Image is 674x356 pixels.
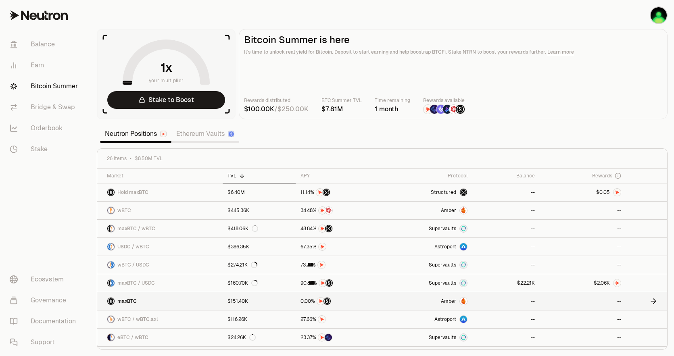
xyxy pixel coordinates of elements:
[296,238,384,256] a: NTRN
[319,279,326,287] img: NTRN
[107,155,127,162] span: 26 items
[223,292,296,310] a: $151.40K
[117,280,155,286] span: maxBTC / USDC
[296,274,384,292] a: NTRNStructured Points
[436,105,445,114] img: Solv Points
[319,243,326,250] img: NTRN
[223,220,296,237] a: $418.06K
[460,298,467,305] img: Amber
[540,292,626,310] a: --
[319,225,326,232] img: NTRN
[443,105,452,114] img: Bedrock Diamonds
[227,225,258,232] div: $418.06K
[384,274,472,292] a: SupervaultsSupervaults
[3,290,87,311] a: Governance
[223,256,296,274] a: $274.21K
[227,207,249,214] div: $445.36K
[547,49,574,55] a: Learn more
[107,279,111,287] img: maxBTC Logo
[161,131,166,137] img: Neutron Logo
[3,139,87,160] a: Stake
[3,311,87,332] a: Documentation
[296,310,384,328] a: NTRN
[540,256,626,274] a: --
[117,334,148,341] span: eBTC / wBTC
[423,96,465,104] p: Rewards available
[540,329,626,346] a: --
[300,173,380,179] div: APY
[111,225,115,232] img: wBTC Logo
[460,207,467,214] img: Amber
[3,118,87,139] a: Orderbook
[223,202,296,219] a: $445.36K
[300,297,380,305] button: NTRNStructured Points
[117,262,149,268] span: wBTC / USDC
[429,225,456,232] span: Supervaults
[592,173,612,179] span: Rewards
[300,333,380,341] button: NTRNEtherFi Points
[107,225,111,232] img: maxBTC Logo
[460,261,467,269] img: Supervaults
[429,262,456,268] span: Supervaults
[227,173,291,179] div: TVL
[97,220,223,237] a: maxBTC LogowBTC LogomaxBTC / wBTC
[540,274,626,292] a: NTRN Logo
[229,131,234,137] img: Ethereum Logo
[540,238,626,256] a: --
[613,189,621,196] img: NTRN Logo
[107,189,115,196] img: maxBTC Logo
[613,279,621,287] img: NTRN Logo
[384,292,472,310] a: AmberAmber
[300,315,380,323] button: NTRN
[441,298,456,304] span: Amber
[296,292,384,310] a: NTRNStructured Points
[384,256,472,274] a: SupervaultsSupervaults
[227,316,247,323] div: $116.26K
[460,189,467,196] img: maxBTC
[472,202,540,219] a: --
[296,183,384,201] a: NTRNStructured Points
[111,334,115,341] img: wBTC Logo
[323,189,330,196] img: Structured Points
[244,48,662,56] p: It's time to unlock real yield for Bitcoin. Deposit to start earning and help boostrap BTCFi. Sta...
[325,225,332,232] img: Structured Points
[244,96,309,104] p: Rewards distributed
[434,244,456,250] span: Astroport
[325,207,332,214] img: Mars Fragments
[460,279,467,287] img: Supervaults
[472,238,540,256] a: --
[223,238,296,256] a: $386.35K
[460,225,467,232] img: Supervaults
[300,261,380,269] button: NTRN
[111,279,115,287] img: USDC Logo
[227,189,245,196] div: $6.40M
[472,292,540,310] a: --
[97,238,223,256] a: USDC LogowBTC LogoUSDC / wBTC
[117,298,137,304] span: maxBTC
[460,334,467,341] img: Supervaults
[456,105,465,114] img: Structured Points
[244,104,309,114] div: /
[97,310,223,328] a: wBTC LogowBTC.axl LogowBTC / wBTC.axl
[325,334,332,341] img: EtherFi Points
[97,202,223,219] a: wBTC LogowBTC
[3,97,87,118] a: Bridge & Swap
[3,34,87,55] a: Balance
[171,126,239,142] a: Ethereum Vaults
[296,202,384,219] a: NTRNMars Fragments
[300,206,380,214] button: NTRNMars Fragments
[477,173,535,179] div: Balance
[223,329,296,346] a: $24.26K
[149,77,184,85] span: your multiplier
[117,225,155,232] span: maxBTC / wBTC
[540,183,626,201] a: NTRN Logo
[472,183,540,201] a: --
[3,55,87,76] a: Earn
[296,329,384,346] a: NTRNEtherFi Points
[300,279,380,287] button: NTRNStructured Points
[384,329,472,346] a: SupervaultsSupervaults
[449,105,458,114] img: Mars Fragments
[296,256,384,274] a: NTRN
[227,298,248,304] div: $151.40K
[111,316,115,323] img: wBTC.axl Logo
